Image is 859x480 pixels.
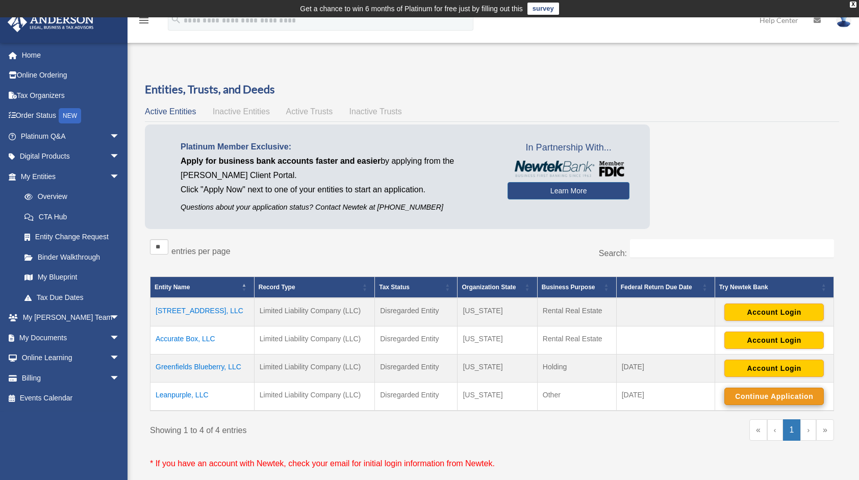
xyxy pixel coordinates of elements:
[110,146,130,167] span: arrow_drop_down
[181,201,492,214] p: Questions about your application status? Contact Newtek at [PHONE_NUMBER]
[213,107,270,116] span: Inactive Entities
[537,277,616,298] th: Business Purpose: Activate to sort
[150,383,255,411] td: Leanpurple, LLC
[715,277,833,298] th: Try Newtek Bank : Activate to sort
[513,161,624,177] img: NewtekBankLogoSM.png
[155,284,190,291] span: Entity Name
[767,419,783,441] a: Previous
[110,327,130,348] span: arrow_drop_down
[14,287,130,308] a: Tax Due Dates
[7,348,135,368] a: Online Learningarrow_drop_down
[508,182,629,199] a: Learn More
[7,65,135,86] a: Online Ordering
[537,326,616,355] td: Rental Real Estate
[110,126,130,147] span: arrow_drop_down
[110,348,130,369] span: arrow_drop_down
[375,383,458,411] td: Disregarded Entity
[375,326,458,355] td: Disregarded Entity
[254,277,374,298] th: Record Type: Activate to sort
[599,249,627,258] label: Search:
[254,355,374,383] td: Limited Liability Company (LLC)
[537,355,616,383] td: Holding
[7,308,135,328] a: My [PERSON_NAME] Teamarrow_drop_down
[458,326,537,355] td: [US_STATE]
[850,2,856,8] div: close
[254,383,374,411] td: Limited Liability Company (LLC)
[836,13,851,28] img: User Pic
[458,277,537,298] th: Organization State: Activate to sort
[724,304,824,321] button: Account Login
[458,355,537,383] td: [US_STATE]
[616,277,715,298] th: Federal Return Due Date: Activate to sort
[783,419,801,441] a: 1
[254,326,374,355] td: Limited Liability Company (LLC)
[724,388,824,405] button: Continue Application
[181,157,381,165] span: Apply for business bank accounts faster and easier
[181,183,492,197] p: Click "Apply Now" next to one of your entities to start an application.
[616,383,715,411] td: [DATE]
[110,308,130,329] span: arrow_drop_down
[170,14,182,25] i: search
[150,355,255,383] td: Greenfields Blueberry, LLC
[462,284,516,291] span: Organization State
[7,146,135,167] a: Digital Productsarrow_drop_down
[375,298,458,326] td: Disregarded Entity
[458,298,537,326] td: [US_STATE]
[181,140,492,154] p: Platinum Member Exclusive:
[150,419,485,438] div: Showing 1 to 4 of 4 entries
[286,107,333,116] span: Active Trusts
[719,281,818,293] div: Try Newtek Bank
[59,108,81,123] div: NEW
[7,85,135,106] a: Tax Organizers
[616,355,715,383] td: [DATE]
[621,284,692,291] span: Federal Return Due Date
[150,298,255,326] td: [STREET_ADDRESS], LLC
[14,187,125,207] a: Overview
[7,45,135,65] a: Home
[14,207,130,227] a: CTA Hub
[254,298,374,326] td: Limited Liability Company (LLC)
[171,247,231,256] label: entries per page
[181,154,492,183] p: by applying from the [PERSON_NAME] Client Portal.
[724,360,824,377] button: Account Login
[138,18,150,27] a: menu
[379,284,410,291] span: Tax Status
[508,140,629,156] span: In Partnership With...
[724,336,824,344] a: Account Login
[537,298,616,326] td: Rental Real Estate
[458,383,537,411] td: [US_STATE]
[724,364,824,372] a: Account Login
[7,368,135,388] a: Billingarrow_drop_down
[138,14,150,27] i: menu
[537,383,616,411] td: Other
[816,419,834,441] a: Last
[800,419,816,441] a: Next
[349,107,402,116] span: Inactive Trusts
[7,106,135,127] a: Order StatusNEW
[150,277,255,298] th: Entity Name: Activate to invert sorting
[300,3,523,15] div: Get a chance to win 6 months of Platinum for free just by filling out this
[14,267,130,288] a: My Blueprint
[14,247,130,267] a: Binder Walkthrough
[145,82,839,97] h3: Entities, Trusts, and Deeds
[145,107,196,116] span: Active Entities
[724,308,824,316] a: Account Login
[259,284,295,291] span: Record Type
[527,3,559,15] a: survey
[749,419,767,441] a: First
[5,12,97,32] img: Anderson Advisors Platinum Portal
[542,284,595,291] span: Business Purpose
[7,166,130,187] a: My Entitiesarrow_drop_down
[375,277,458,298] th: Tax Status: Activate to sort
[7,327,135,348] a: My Documentsarrow_drop_down
[14,227,130,247] a: Entity Change Request
[150,326,255,355] td: Accurate Box, LLC
[375,355,458,383] td: Disregarded Entity
[110,368,130,389] span: arrow_drop_down
[7,126,135,146] a: Platinum Q&Aarrow_drop_down
[724,332,824,349] button: Account Login
[7,388,135,409] a: Events Calendar
[150,457,834,471] p: * If you have an account with Newtek, check your email for initial login information from Newtek.
[110,166,130,187] span: arrow_drop_down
